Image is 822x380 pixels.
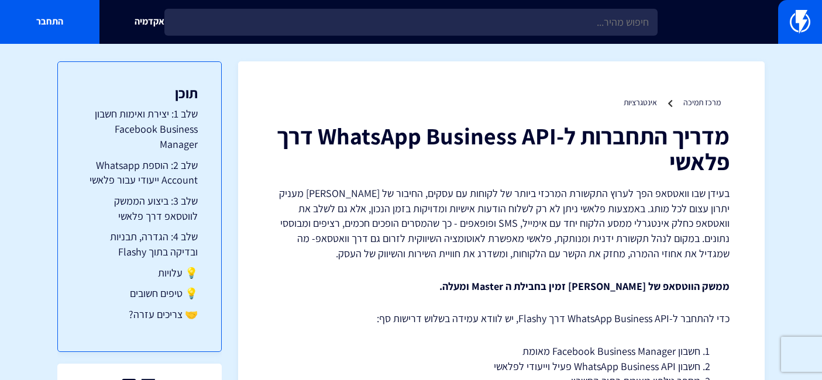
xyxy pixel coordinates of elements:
h3: תוכן [81,85,198,101]
a: שלב 3: ביצוע הממשק לווטסאפ דרך פלאשי [81,194,198,223]
a: שלב 1: יצירת ואימות חשבון Facebook Business Manager [81,106,198,151]
a: שלב 2: הוספת Whatsapp Account ייעודי עבור פלאשי [81,158,198,188]
a: שלב 4: הגדרה, תבניות ובדיקה בתוך Flashy [81,229,198,259]
li: חשבון WhatsApp Business API פעיל וייעודי לפלאשי [302,359,700,374]
h1: מדריך התחברות ל-WhatsApp Business API דרך פלאשי [273,123,730,174]
a: אינטגרציות [624,97,657,108]
a: 💡 טיפים חשובים [81,286,198,301]
li: חשבון Facebook Business Manager מאומת [302,344,700,359]
strong: ממשק הווטסאפ של [PERSON_NAME] זמין בחבילת ה Master ומעלה. [439,279,730,293]
a: 💡 עלויות [81,265,198,281]
p: בעידן שבו וואטסאפ הפך לערוץ התקשורת המרכזי ביותר של לקוחות עם עסקים, החיבור של [PERSON_NAME] מעני... [273,186,730,261]
a: 🤝 צריכים עזרה? [81,307,198,322]
a: מרכז תמיכה [683,97,721,108]
p: כדי להתחבר ל-WhatsApp Business API דרך Flashy, יש לוודא עמידה בשלוש דרישות סף: [273,311,730,326]
input: חיפוש מהיר... [164,9,658,36]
